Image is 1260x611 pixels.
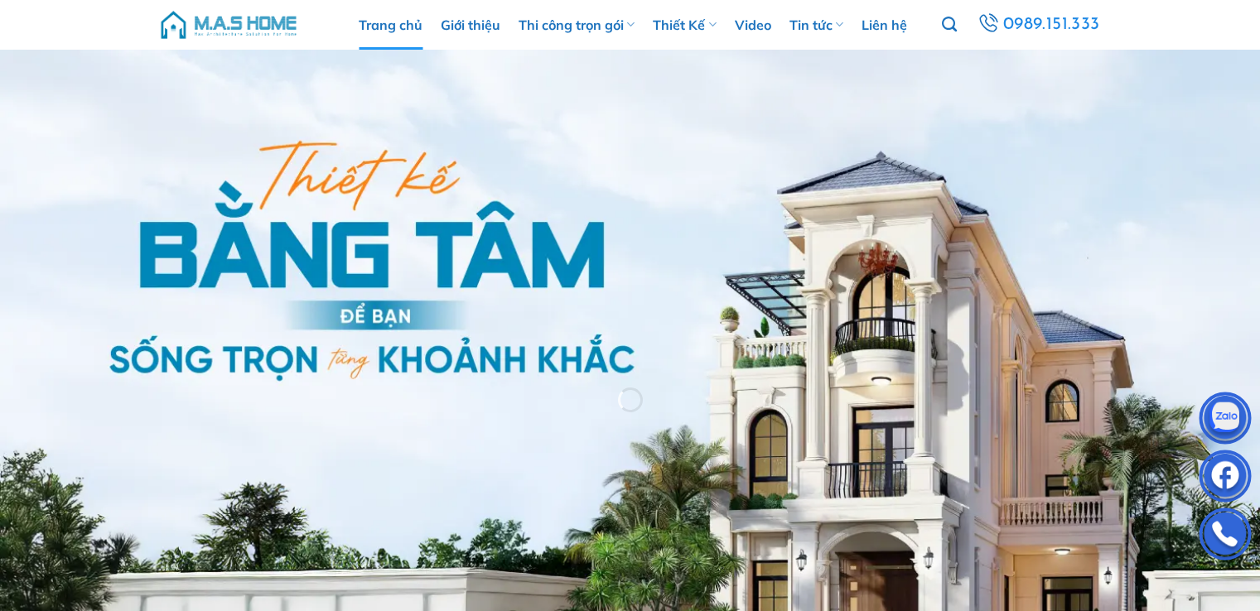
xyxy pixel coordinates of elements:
img: Zalo [1200,396,1250,445]
a: 0989.151.333 [974,10,1104,40]
img: Phone [1200,512,1250,561]
img: Facebook [1200,454,1250,503]
span: 0989.151.333 [1002,11,1101,39]
a: Tìm kiếm [942,7,957,42]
